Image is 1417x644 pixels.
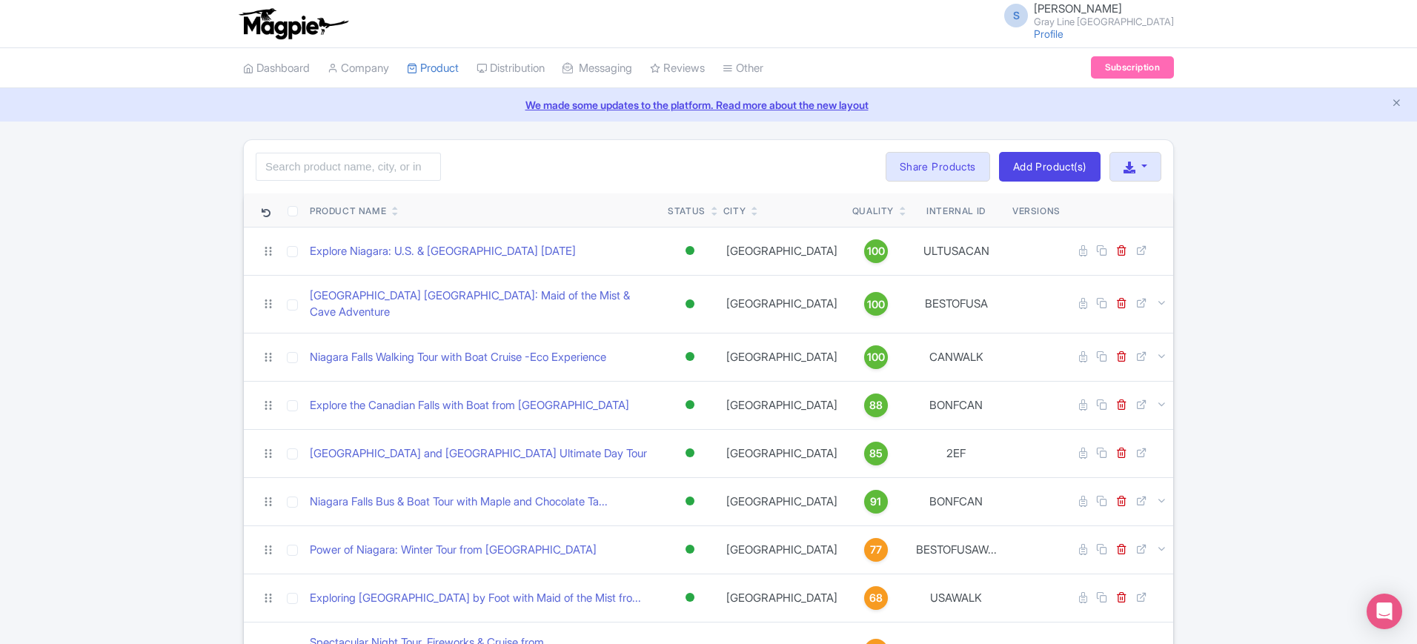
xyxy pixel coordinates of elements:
div: Active [683,394,697,416]
span: 77 [870,542,882,558]
a: Messaging [563,48,632,89]
span: [PERSON_NAME] [1034,1,1122,16]
td: BESTOFUSAW... [906,525,1006,574]
a: Explore Niagara: U.S. & [GEOGRAPHIC_DATA] [DATE] [310,243,576,260]
a: Niagara Falls Walking Tour with Boat Cruise -Eco Experience [310,349,606,366]
a: Reviews [650,48,705,89]
div: Active [683,293,697,315]
td: 2EF [906,429,1006,477]
td: [GEOGRAPHIC_DATA] [717,227,846,275]
div: Active [683,539,697,560]
td: [GEOGRAPHIC_DATA] [717,525,846,574]
span: 100 [867,349,885,365]
a: 100 [852,345,900,369]
a: 68 [852,586,900,610]
a: Share Products [886,152,990,182]
div: Open Intercom Messenger [1367,594,1402,629]
a: 77 [852,538,900,562]
img: logo-ab69f6fb50320c5b225c76a69d11143b.png [236,7,351,40]
div: Product Name [310,205,386,218]
a: 100 [852,292,900,316]
td: BONFCAN [906,477,1006,525]
a: Explore the Canadian Falls with Boat from [GEOGRAPHIC_DATA] [310,397,629,414]
button: Close announcement [1391,96,1402,113]
a: Niagara Falls Bus & Boat Tour with Maple and Chocolate Ta... [310,494,608,511]
td: [GEOGRAPHIC_DATA] [717,333,846,381]
a: Exploring [GEOGRAPHIC_DATA] by Foot with Maid of the Mist fro... [310,590,641,607]
th: Internal ID [906,193,1006,228]
a: Power of Niagara: Winter Tour from [GEOGRAPHIC_DATA] [310,542,597,559]
td: [GEOGRAPHIC_DATA] [717,275,846,333]
div: City [723,205,746,218]
a: Company [328,48,389,89]
a: Dashboard [243,48,310,89]
div: Active [683,346,697,368]
div: Active [683,491,697,512]
span: 100 [867,296,885,313]
td: ULTUSACAN [906,227,1006,275]
a: 100 [852,239,900,263]
a: Add Product(s) [999,152,1101,182]
span: 91 [870,494,881,510]
a: Other [723,48,763,89]
span: 100 [867,243,885,259]
td: [GEOGRAPHIC_DATA] [717,381,846,429]
a: 85 [852,442,900,465]
a: We made some updates to the platform. Read more about the new layout [9,97,1408,113]
td: [GEOGRAPHIC_DATA] [717,477,846,525]
td: USAWALK [906,574,1006,622]
a: Subscription [1091,56,1174,79]
a: Distribution [477,48,545,89]
a: 91 [852,490,900,514]
td: CANWALK [906,333,1006,381]
small: Gray Line [GEOGRAPHIC_DATA] [1034,17,1174,27]
td: BESTOFUSA [906,275,1006,333]
a: S [PERSON_NAME] Gray Line [GEOGRAPHIC_DATA] [995,3,1174,27]
div: Active [683,442,697,464]
td: [GEOGRAPHIC_DATA] [717,429,846,477]
input: Search product name, city, or interal id [256,153,441,181]
span: 85 [869,445,883,462]
td: [GEOGRAPHIC_DATA] [717,574,846,622]
div: Active [683,587,697,608]
div: Active [683,240,697,262]
span: 68 [869,590,883,606]
a: Product [407,48,459,89]
span: 88 [869,397,883,414]
div: Quality [852,205,894,218]
a: 88 [852,394,900,417]
td: BONFCAN [906,381,1006,429]
a: [GEOGRAPHIC_DATA] [GEOGRAPHIC_DATA]: Maid of the Mist & Cave Adventure [310,288,656,321]
div: Status [668,205,706,218]
span: S [1004,4,1028,27]
th: Versions [1006,193,1066,228]
a: [GEOGRAPHIC_DATA] and [GEOGRAPHIC_DATA] Ultimate Day Tour [310,445,647,462]
a: Profile [1034,27,1063,40]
